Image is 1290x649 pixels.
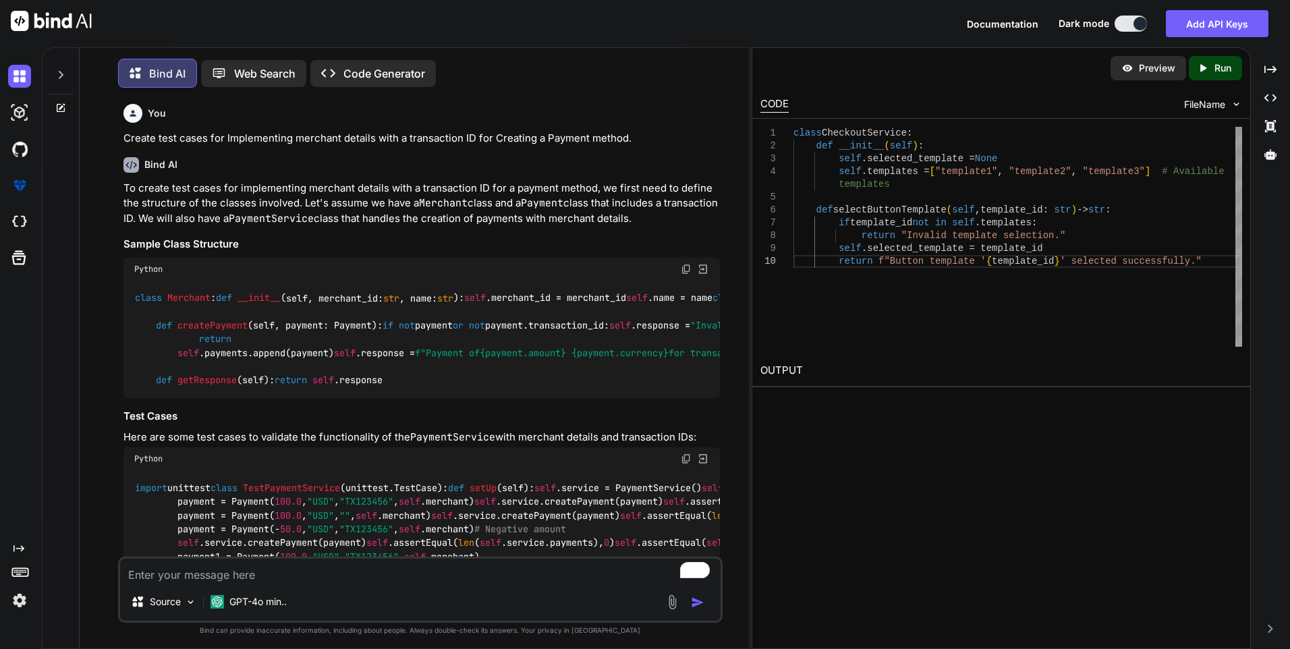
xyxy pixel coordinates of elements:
span: str [437,292,453,304]
span: {payment.currency} [571,347,669,359]
p: To create test cases for implementing merchant details with a transaction ID for a payment method... [123,181,720,227]
span: self [399,496,420,508]
span: 50.0 [280,523,302,535]
div: 3 [760,152,776,165]
span: template_id [992,256,1054,266]
span: __init__ [839,140,884,151]
span: ( [947,204,952,215]
span: class [793,128,822,138]
img: premium [8,174,31,197]
img: copy [681,453,692,464]
div: CODE [760,96,789,113]
img: Open in Browser [697,263,709,275]
span: self [404,551,426,563]
span: "template3" [1083,166,1145,177]
span: Dark mode [1059,17,1109,30]
span: "template2" [1009,166,1071,177]
code: Payment [521,196,563,210]
span: self, payment: Payment [253,319,372,331]
span: TestPaymentService [243,482,340,494]
span: ( [884,140,889,151]
span: , [1071,166,1077,177]
span: setUp [470,482,497,494]
span: self [474,496,496,508]
p: Web Search [234,65,296,82]
span: ) [912,140,918,151]
img: attachment [665,594,680,610]
span: ' selected successfully." [1060,256,1202,266]
span: def [816,140,833,151]
span: self [464,292,486,304]
span: not [912,217,929,228]
img: settings [8,589,31,612]
span: self [431,509,453,521]
span: self [839,243,862,254]
span: getResponse [177,374,237,387]
span: # Negative amount [474,523,566,535]
code: PaymentService [229,212,314,225]
img: GPT-4o mini [211,595,224,609]
span: "template1" [935,166,997,177]
h6: Bind AI [144,158,177,171]
img: copy [681,264,692,275]
span: "USD" [312,551,339,563]
span: template_id [850,217,912,228]
span: str [383,292,399,304]
span: not [469,319,485,331]
span: {payment.amount} [480,347,566,359]
span: Merchant [167,292,211,304]
span: "TX123456" [345,551,399,563]
span: # Available [1162,166,1224,177]
img: chevron down [1231,98,1242,110]
span: import [135,482,167,494]
span: selectButtonTemplate [833,204,947,215]
div: 8 [760,229,776,242]
span: or [453,319,464,331]
span: .selected_template = [862,153,975,164]
span: "Invalid payment details." [690,319,831,331]
span: templates [839,179,890,190]
span: return [275,374,307,387]
span: self [952,217,975,228]
span: : [1105,204,1111,215]
span: ] [1145,166,1150,177]
span: .selected_template = template_id [862,243,1043,254]
span: in [935,217,947,228]
div: 1 [760,127,776,140]
h3: Test Cases [123,409,720,424]
p: Source [150,595,181,609]
span: if [383,319,393,331]
span: self [626,292,648,304]
span: : [907,128,912,138]
p: Create test cases for Implementing merchant details with a transaction ID for Creating a Payment ... [123,131,720,146]
img: Bind AI [11,11,92,31]
img: cloudideIcon [8,210,31,233]
img: darkChat [8,65,31,88]
span: self [615,537,636,549]
span: self [663,496,685,508]
span: self [312,374,334,387]
span: len [458,537,474,549]
span: "TX123456" [339,523,393,535]
div: 7 [760,217,776,229]
span: class [712,292,739,304]
textarea: To enrich screen reader interactions, please activate Accessibility in Grammarly extension settings [120,559,721,583]
div: 9 [760,242,776,255]
h2: OUTPUT [752,355,1250,387]
span: , [997,166,1003,177]
div: 10 [760,255,776,268]
p: Preview [1139,61,1175,75]
span: self [399,523,420,535]
img: Pick Models [185,596,196,608]
span: return [839,256,872,266]
img: darkAi-studio [8,101,31,124]
span: str [1055,204,1071,215]
span: self [890,140,913,151]
div: 2 [760,140,776,152]
span: class [211,482,237,494]
span: None [975,153,998,164]
span: len [712,509,728,521]
span: -> [1077,204,1088,215]
img: Open in Browser [697,453,709,465]
button: Documentation [967,17,1038,31]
